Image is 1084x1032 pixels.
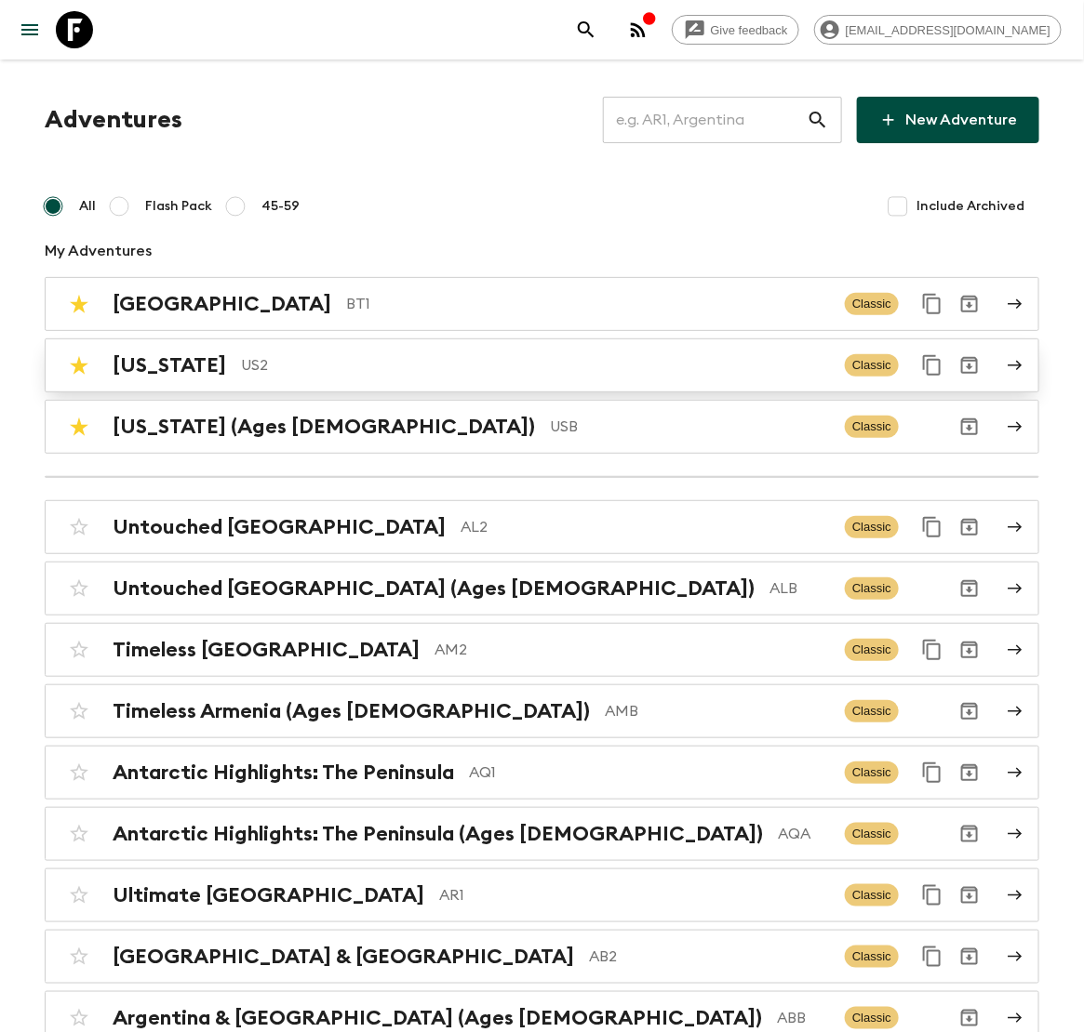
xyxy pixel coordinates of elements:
[914,938,951,975] button: Duplicate for 45-59
[914,754,951,791] button: Duplicate for 45-59
[914,877,951,914] button: Duplicate for 45-59
[845,884,899,906] span: Classic
[113,415,535,439] h2: [US_STATE] (Ages [DEMOGRAPHIC_DATA])
[951,509,988,546] button: Archive
[550,416,830,438] p: USB
[836,23,1061,37] span: [EMAIL_ADDRESS][DOMAIN_NAME]
[45,277,1039,331] a: [GEOGRAPHIC_DATA]BT1ClassicDuplicate for 45-59Archive
[845,293,899,315] span: Classic
[113,1006,762,1030] h2: Argentina & [GEOGRAPHIC_DATA] (Ages [DEMOGRAPHIC_DATA])
[951,285,988,323] button: Archive
[45,868,1039,922] a: Ultimate [GEOGRAPHIC_DATA]AR1ClassicDuplicate for 45-59Archive
[845,516,899,538] span: Classic
[914,347,951,384] button: Duplicate for 45-59
[261,197,300,216] span: 45-59
[439,884,830,906] p: AR1
[346,293,830,315] p: BT1
[951,347,988,384] button: Archive
[45,240,1039,262] p: My Adventures
[435,639,830,661] p: AM2
[951,754,988,791] button: Archive
[113,576,755,601] h2: Untouched [GEOGRAPHIC_DATA] (Ages [DEMOGRAPHIC_DATA])
[45,807,1039,861] a: Antarctic Highlights: The Peninsula (Ages [DEMOGRAPHIC_DATA])AQAClassicArchive
[777,1007,830,1029] p: ABB
[113,822,763,846] h2: Antarctic Highlights: The Peninsula (Ages [DEMOGRAPHIC_DATA])
[951,631,988,668] button: Archive
[113,638,420,662] h2: Timeless [GEOGRAPHIC_DATA]
[845,416,899,438] span: Classic
[11,11,48,48] button: menu
[79,197,96,216] span: All
[917,197,1024,216] span: Include Archived
[45,746,1039,800] a: Antarctic Highlights: The PeninsulaAQ1ClassicDuplicate for 45-59Archive
[45,500,1039,554] a: Untouched [GEOGRAPHIC_DATA]AL2ClassicDuplicate for 45-59Archive
[45,338,1039,392] a: [US_STATE]US2ClassicDuplicate for 45-59Archive
[603,94,807,146] input: e.g. AR1, Argentina
[845,823,899,845] span: Classic
[914,631,951,668] button: Duplicate for 45-59
[145,197,212,216] span: Flash Pack
[113,761,454,785] h2: Antarctic Highlights: The Peninsula
[45,101,182,139] h1: Adventures
[770,577,830,600] p: ALB
[45,684,1039,738] a: Timeless Armenia (Ages [DEMOGRAPHIC_DATA])AMBClassicArchive
[845,946,899,968] span: Classic
[951,570,988,607] button: Archive
[845,577,899,600] span: Classic
[845,761,899,784] span: Classic
[113,699,590,723] h2: Timeless Armenia (Ages [DEMOGRAPHIC_DATA])
[845,639,899,661] span: Classic
[113,945,574,969] h2: [GEOGRAPHIC_DATA] & [GEOGRAPHIC_DATA]
[814,15,1062,45] div: [EMAIL_ADDRESS][DOMAIN_NAME]
[605,700,830,722] p: AMB
[857,97,1039,143] a: New Adventure
[113,515,446,539] h2: Untouched [GEOGRAPHIC_DATA]
[113,353,226,377] h2: [US_STATE]
[845,1007,899,1029] span: Classic
[241,354,830,377] p: US2
[701,23,798,37] span: Give feedback
[951,938,988,975] button: Archive
[45,623,1039,677] a: Timeless [GEOGRAPHIC_DATA]AM2ClassicDuplicate for 45-59Archive
[568,11,605,48] button: search adventures
[461,516,830,538] p: AL2
[951,877,988,914] button: Archive
[45,930,1039,984] a: [GEOGRAPHIC_DATA] & [GEOGRAPHIC_DATA]AB2ClassicDuplicate for 45-59Archive
[672,15,799,45] a: Give feedback
[951,693,988,730] button: Archive
[914,285,951,323] button: Duplicate for 45-59
[589,946,830,968] p: AB2
[469,761,830,784] p: AQ1
[914,509,951,546] button: Duplicate for 45-59
[113,883,424,907] h2: Ultimate [GEOGRAPHIC_DATA]
[113,292,331,316] h2: [GEOGRAPHIC_DATA]
[951,815,988,853] button: Archive
[845,700,899,722] span: Classic
[45,562,1039,615] a: Untouched [GEOGRAPHIC_DATA] (Ages [DEMOGRAPHIC_DATA])ALBClassicArchive
[845,354,899,377] span: Classic
[951,408,988,445] button: Archive
[45,400,1039,454] a: [US_STATE] (Ages [DEMOGRAPHIC_DATA])USBClassicArchive
[778,823,830,845] p: AQA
